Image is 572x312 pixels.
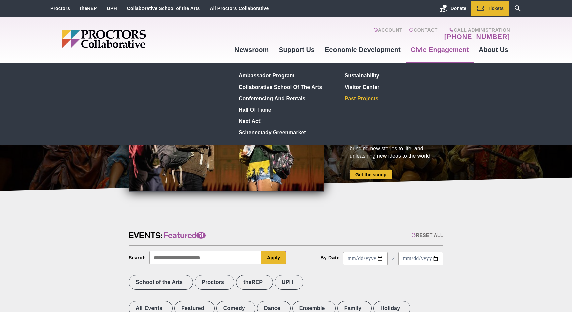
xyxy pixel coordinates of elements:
a: Search [509,1,527,16]
a: UPH [107,6,117,11]
label: UPH [275,275,303,290]
img: Proctors logo [62,30,197,48]
div: Search [129,255,146,260]
a: Get the scoop [350,170,392,179]
a: theREP [80,6,97,11]
span: Donate [451,6,466,11]
a: All Proctors Collaborative [210,6,269,11]
a: Civic Engagement [406,41,474,59]
label: School of the Arts [129,275,193,290]
a: [PHONE_NUMBER] [444,33,510,41]
a: Account [373,27,402,41]
h2: Events: [129,230,206,241]
a: Tickets [471,1,509,16]
a: Donate [434,1,471,16]
a: Collaborative School of the Arts [127,6,200,11]
a: About Us [474,41,513,59]
span: Call Administration [442,27,510,33]
button: Apply [261,251,286,264]
a: Economic Development [320,41,406,59]
a: Ambassador Program [236,70,333,81]
a: Sustainability [342,70,440,81]
label: theREP [236,275,273,290]
a: Past Projects [342,93,440,104]
div: We are changing expectations on how the arts can serve a community, bringing new stories to life,... [350,130,443,160]
a: Contact [409,27,438,41]
span: Featured [163,230,206,241]
div: Reset All [411,232,443,238]
a: Next Act! [236,115,333,127]
span: Tickets [488,6,504,11]
a: Proctors [50,6,70,11]
a: Visitor Center [342,81,440,93]
a: Support Us [274,41,320,59]
a: Collaborative School of the Arts [236,81,333,93]
a: Conferencing and rentals [236,93,333,104]
a: Hall of Fame [236,104,333,115]
a: Newsroom [229,41,274,59]
div: By Date [320,255,340,260]
a: Schenectady Greenmarket [236,127,333,138]
span: 51 [196,232,206,239]
label: Proctors [195,275,234,290]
